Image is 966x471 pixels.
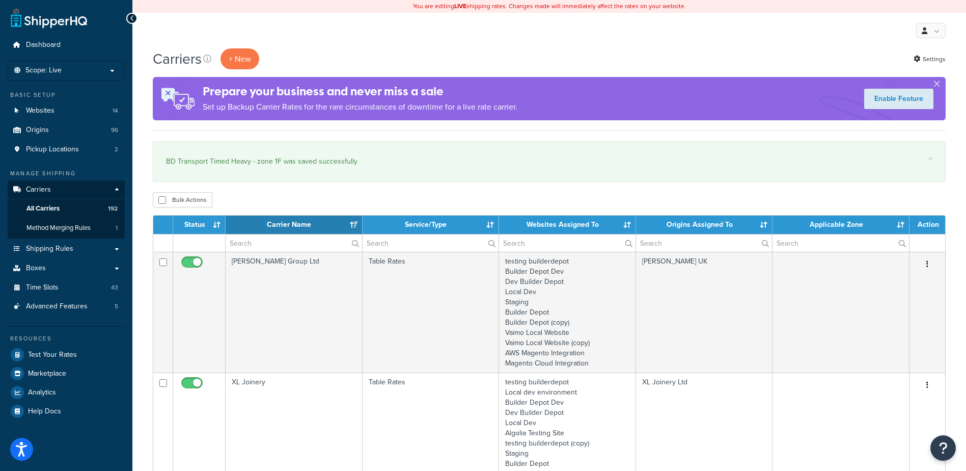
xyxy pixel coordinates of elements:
a: Websites 14 [8,101,125,120]
input: Search [499,234,636,252]
b: LIVE [454,2,466,11]
a: Settings [914,52,946,66]
li: Origins [8,121,125,140]
a: All Carriers 192 [8,199,125,218]
span: All Carriers [26,204,60,213]
a: Help Docs [8,402,125,421]
span: Advanced Features [26,302,88,311]
a: Advanced Features 5 [8,297,125,316]
li: Method Merging Rules [8,219,125,238]
span: Origins [26,126,49,135]
li: Websites [8,101,125,120]
span: Dashboard [26,41,61,49]
span: Pickup Locations [26,145,79,154]
a: Method Merging Rules 1 [8,219,125,238]
li: All Carriers [8,199,125,218]
td: testing builderdepot Builder Depot Dev Dev Builder Depot Local Dev Staging Builder Depot Builder ... [499,252,636,373]
span: Websites [26,107,54,115]
li: Carriers [8,180,125,239]
th: Origins Assigned To: activate to sort column ascending [636,216,773,234]
button: Open Resource Center [930,435,956,461]
td: [PERSON_NAME] Group Ltd [226,252,363,373]
button: + New [220,48,259,69]
a: Enable Feature [864,89,933,109]
a: Time Slots 43 [8,278,125,297]
span: 192 [108,204,118,213]
span: Time Slots [26,283,59,292]
span: 5 [115,302,118,311]
div: Basic Setup [8,91,125,99]
span: Help Docs [28,407,61,416]
span: Carriers [26,186,51,194]
a: × [928,154,932,163]
a: Pickup Locations 2 [8,140,125,159]
td: [PERSON_NAME] UK [636,252,773,373]
button: Bulk Actions [153,192,212,207]
span: Marketplace [28,370,66,378]
th: Applicable Zone: activate to sort column ascending [772,216,909,234]
p: Set up Backup Carrier Rates for the rare circumstances of downtime for a live rate carrier. [203,100,517,114]
span: 43 [111,283,118,292]
div: Resources [8,334,125,343]
th: Carrier Name: activate to sort column ascending [226,216,363,234]
input: Search [226,234,362,252]
span: Test Your Rates [28,351,77,359]
div: Manage Shipping [8,169,125,178]
input: Search [363,234,499,252]
h4: Prepare your business and never miss a sale [203,83,517,100]
a: Shipping Rules [8,240,125,258]
span: Boxes [26,264,46,273]
span: 1 [116,224,118,232]
th: Action [909,216,945,234]
li: Advanced Features [8,297,125,316]
th: Websites Assigned To: activate to sort column ascending [499,216,636,234]
span: Analytics [28,388,56,397]
li: Pickup Locations [8,140,125,159]
input: Search [772,234,909,252]
th: Status: activate to sort column ascending [173,216,226,234]
span: Scope: Live [25,66,62,75]
a: Dashboard [8,36,125,55]
a: Marketplace [8,364,125,383]
th: Service/Type: activate to sort column ascending [363,216,500,234]
h1: Carriers [153,49,202,69]
span: 2 [115,145,118,154]
a: ShipperHQ Home [11,8,87,28]
span: Method Merging Rules [26,224,91,232]
span: Shipping Rules [26,245,73,253]
div: BD Transport Timed Heavy - zone 1F was saved successfully [166,154,932,169]
a: Carriers [8,180,125,199]
a: Test Your Rates [8,346,125,364]
input: Search [636,234,772,252]
a: Analytics [8,383,125,402]
li: Time Slots [8,278,125,297]
span: 96 [111,126,118,135]
img: ad-rules-rateshop-fe6ec290ccb7230408bd80ed9643f0289d75e0ffd9eb532fc0e269fcd187b520.png [153,77,203,120]
a: Origins 96 [8,121,125,140]
a: Boxes [8,259,125,278]
td: Table Rates [363,252,500,373]
span: 14 [113,107,118,115]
